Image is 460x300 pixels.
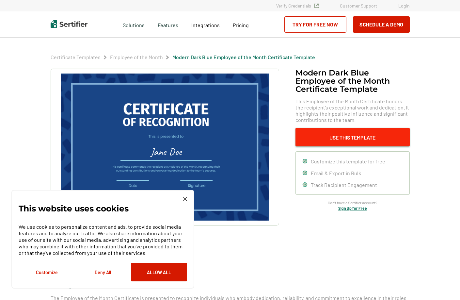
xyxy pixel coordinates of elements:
span: Features [158,20,178,28]
a: Employee of the Month [110,54,163,60]
button: Schedule a Demo [353,16,410,33]
span: Solutions [123,20,145,28]
a: Pricing [233,20,249,28]
a: Modern Dark Blue Employee of the Month Certificate Template [172,54,315,60]
img: Sertifier | Digital Credentialing Platform [51,20,87,28]
a: Try for Free Now [284,16,346,33]
a: Certificate Templates [51,54,101,60]
p: This website uses cookies [19,205,129,212]
span: Email & Export in Bulk [311,170,361,176]
button: Use This Template [295,128,410,146]
h1: Modern Dark Blue Employee of the Month Certificate Template [295,69,410,93]
span: This Employee of the Month Certificate honors the recipient’s exceptional work and dedication. It... [295,98,410,123]
span: Pricing [233,22,249,28]
a: Verify Credentials [276,3,319,8]
button: Deny All [75,263,131,281]
button: Allow All [131,263,187,281]
button: Customize [19,263,75,281]
p: We use cookies to personalize content and ads, to provide social media features and to analyze ou... [19,224,187,256]
a: Integrations [191,20,220,28]
img: Cookie Popup Close [183,197,187,201]
a: Login [398,3,410,8]
a: Sign Up for Free [338,206,367,210]
a: Customer Support [340,3,377,8]
div: Breadcrumb [51,54,315,60]
span: Integrations [191,22,220,28]
span: Customize this template for free [311,158,385,164]
span: Don’t have a Sertifier account? [328,200,377,206]
span: Track Recipient Engagement [311,182,377,188]
img: Modern Dark Blue Employee of the Month Certificate Template [61,74,268,221]
img: Verified [314,4,319,8]
iframe: Chat Widget [427,269,460,300]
